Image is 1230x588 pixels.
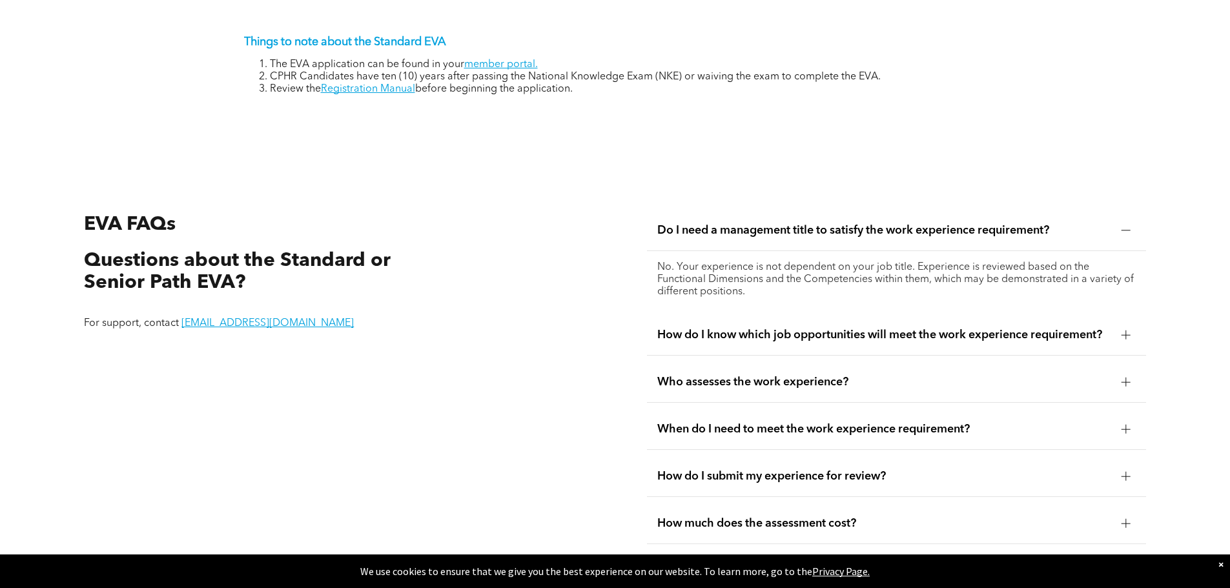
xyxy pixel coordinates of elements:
a: [EMAIL_ADDRESS][DOMAIN_NAME] [181,318,354,329]
p: Things to note about the Standard EVA [244,35,987,49]
li: Review the before beginning the application. [270,83,987,96]
span: Questions about the Standard or Senior Path EVA? [84,251,391,293]
span: EVA FAQs [84,215,176,234]
span: Do I need a management title to satisfy the work experience requirement? [657,223,1111,238]
li: The EVA application can be found in your [270,59,987,71]
span: For support, contact [84,318,179,329]
span: How do I submit my experience for review? [657,469,1111,483]
a: Privacy Page. [812,565,870,578]
span: How much does the assessment cost? [657,516,1111,531]
span: How do I know which job opportunities will meet the work experience requirement? [657,328,1111,342]
span: Who assesses the work experience? [657,375,1111,389]
span: When do I need to meet the work experience requirement? [657,422,1111,436]
a: member portal. [464,59,538,70]
li: CPHR Candidates have ten (10) years after passing the National Knowledge Exam (NKE) or waiving th... [270,71,987,83]
a: Registration Manual [321,84,415,94]
p: No. Your experience is not dependent on your job title. Experience is reviewed based on the Funct... [657,261,1136,298]
div: Dismiss notification [1218,558,1224,571]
